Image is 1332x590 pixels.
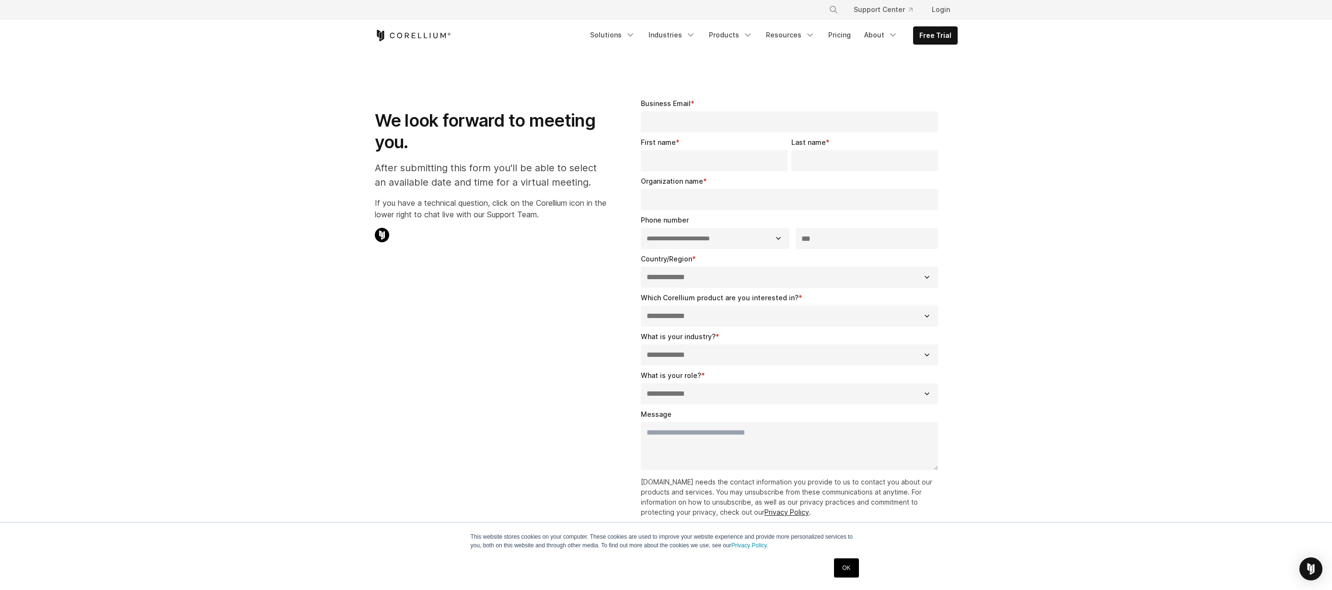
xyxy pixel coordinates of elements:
[641,294,799,302] span: Which Corellium product are you interested in?
[764,508,809,516] a: Privacy Policy
[375,228,389,242] img: Corellium Chat Icon
[471,532,862,550] p: This website stores cookies on your computer. These cookies are used to improve your website expe...
[641,138,676,146] span: First name
[375,110,606,153] h1: We look forward to meeting you.
[703,26,758,44] a: Products
[641,332,716,341] span: What is your industry?
[641,371,701,379] span: What is your role?
[1299,557,1322,580] div: Open Intercom Messenger
[817,1,958,18] div: Navigation Menu
[834,558,858,578] a: OK
[584,26,958,45] div: Navigation Menu
[643,26,701,44] a: Industries
[375,161,606,189] p: After submitting this form you'll be able to select an available date and time for a virtual meet...
[914,27,957,44] a: Free Trial
[858,26,903,44] a: About
[641,477,942,517] p: [DOMAIN_NAME] needs the contact information you provide to us to contact you about our products a...
[641,99,691,107] span: Business Email
[641,177,703,185] span: Organization name
[924,1,958,18] a: Login
[641,216,689,224] span: Phone number
[584,26,641,44] a: Solutions
[641,410,672,418] span: Message
[375,197,606,220] p: If you have a technical question, click on the Corellium icon in the lower right to chat live wit...
[375,30,451,41] a: Corellium Home
[760,26,821,44] a: Resources
[731,542,768,549] a: Privacy Policy.
[822,26,857,44] a: Pricing
[791,138,826,146] span: Last name
[641,255,692,263] span: Country/Region
[825,1,842,18] button: Search
[846,1,920,18] a: Support Center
